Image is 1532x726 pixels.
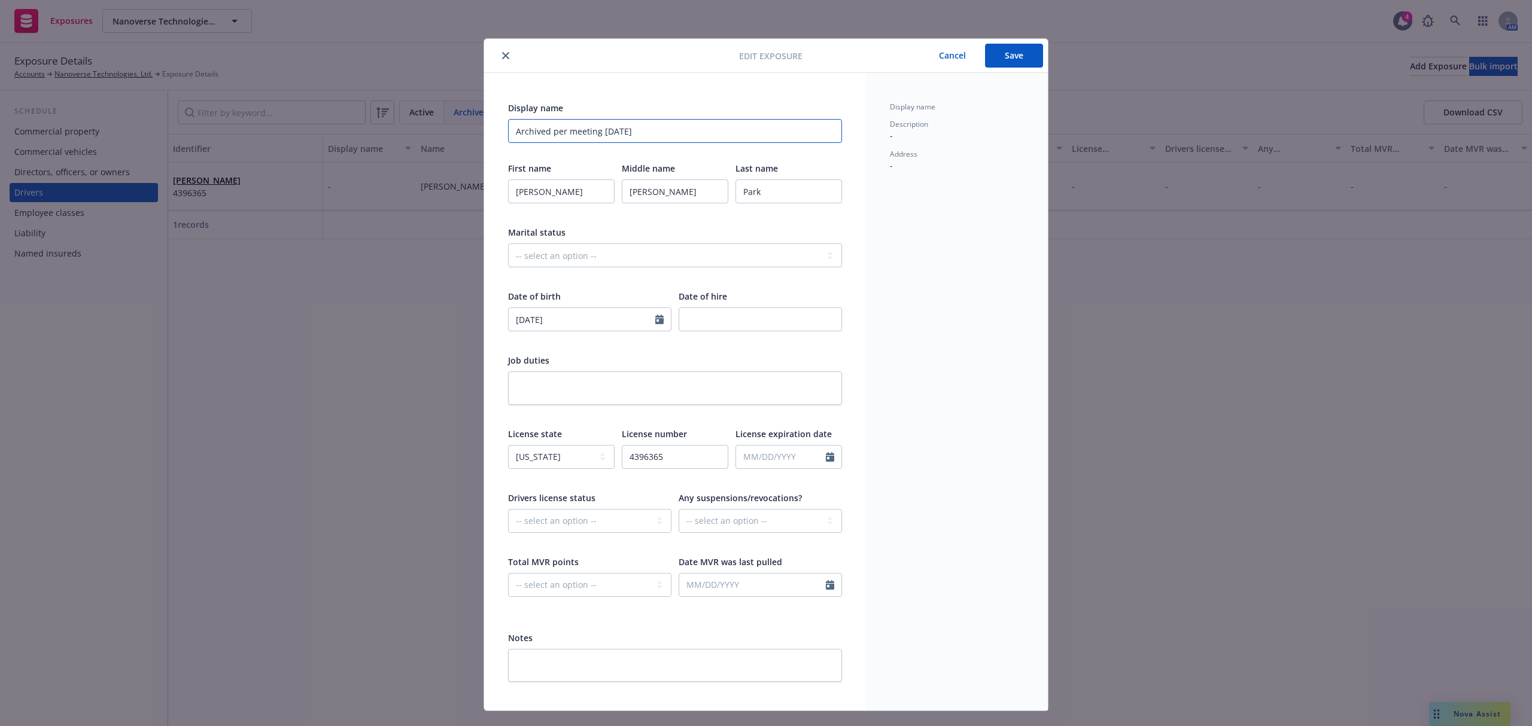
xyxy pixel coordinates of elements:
[826,452,834,462] svg: Calendar
[508,102,563,114] span: Display name
[890,130,893,141] span: -
[890,102,935,112] span: Display name
[735,428,832,440] span: License expiration date
[622,428,687,440] span: License number
[508,163,551,174] span: First name
[508,428,562,440] span: License state
[735,163,778,174] span: Last name
[826,580,834,590] svg: Calendar
[736,446,826,468] input: MM/DD/YYYY
[890,160,893,171] span: -
[622,163,675,174] span: Middle name
[739,50,803,62] span: Edit exposure
[508,291,561,302] span: Date of birth
[508,632,533,643] span: Notes
[498,48,513,63] button: close
[890,149,917,159] span: Address
[679,291,727,302] span: Date of hire
[679,574,826,596] input: MM/DD/YYYY
[985,44,1043,68] button: Save
[508,227,566,238] span: Marital status
[890,119,928,129] span: Description
[508,355,549,366] span: Job duties
[679,556,782,568] span: Date MVR was last pulled
[508,492,595,504] span: Drivers license status
[679,492,802,504] span: Any suspensions/revocations?
[508,556,579,568] span: Total MVR points
[509,308,655,331] input: MM/DD/YYYY
[920,44,985,68] button: Cancel
[655,315,664,324] svg: Calendar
